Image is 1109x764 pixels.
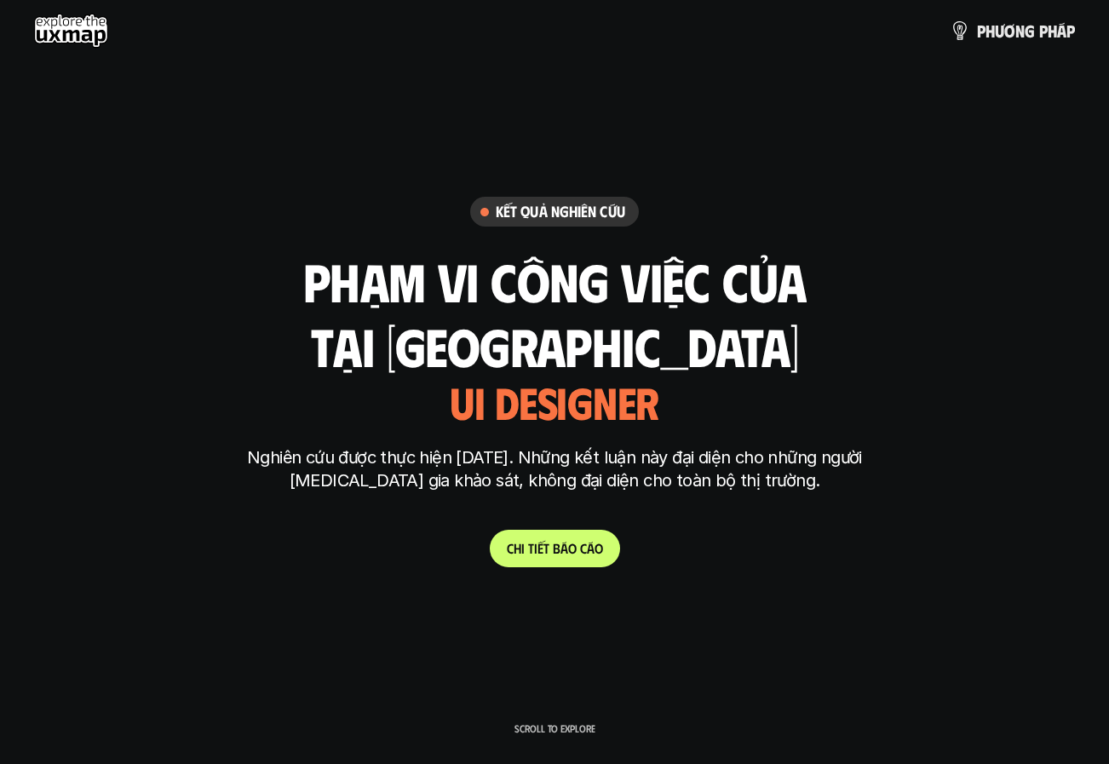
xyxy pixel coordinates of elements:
span: h [1048,21,1057,40]
span: t [528,540,534,556]
a: phươngpháp [950,14,1075,48]
span: C [507,540,514,556]
h6: Kết quả nghiên cứu [496,202,625,221]
h2: tại [GEOGRAPHIC_DATA] [311,316,798,374]
span: á [560,540,568,556]
span: b [553,540,560,556]
span: g [1025,21,1035,40]
span: i [521,540,525,556]
span: t [543,540,549,556]
span: p [977,21,985,40]
p: Scroll to explore [514,722,595,734]
span: h [514,540,521,556]
span: ư [995,21,1004,40]
span: c [580,540,587,556]
span: p [1039,21,1048,40]
span: o [595,540,603,556]
span: á [587,540,595,556]
span: ơ [1004,21,1015,40]
span: o [568,540,577,556]
span: i [534,540,537,556]
span: ế [537,540,543,556]
span: h [985,21,995,40]
span: p [1066,21,1075,40]
p: Nghiên cứu được thực hiện [DATE]. Những kết luận này đại diện cho những người [MEDICAL_DATA] gia ... [235,446,874,492]
span: á [1057,21,1066,40]
h2: phạm vi công việc của [303,251,806,309]
a: Chitiếtbáocáo [490,530,620,567]
span: n [1015,21,1025,40]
